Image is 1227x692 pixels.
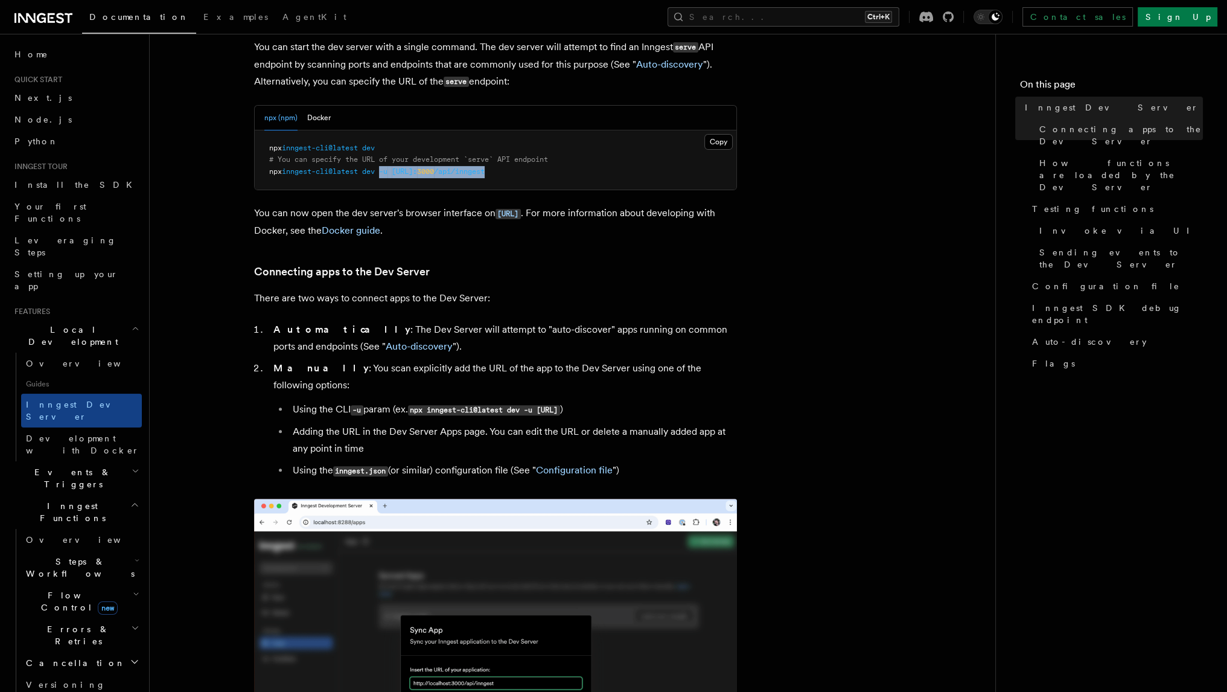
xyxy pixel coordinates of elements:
[1032,280,1180,292] span: Configuration file
[307,106,331,130] button: Docker
[26,680,106,690] span: Versioning
[21,618,142,652] button: Errors & Retries
[89,12,189,22] span: Documentation
[26,434,139,455] span: Development with Docker
[273,362,369,374] strong: Manually
[289,401,737,418] li: Using the CLI param (ex. )
[496,209,521,219] code: [URL]
[1025,101,1199,114] span: Inngest Dev Server
[289,462,737,479] li: Using the (or similar) configuration file (See " ")
[10,319,142,353] button: Local Development
[270,321,737,355] li: : The Dev Server will attempt to "auto-discover" apps running on common ports and endpoints (See ...
[21,652,142,674] button: Cancellation
[10,263,142,297] a: Setting up your app
[26,359,150,368] span: Overview
[379,167,387,176] span: -u
[351,405,363,415] code: -u
[254,205,737,239] p: You can now open the dev server's browser interface on . For more information about developing wi...
[14,235,116,257] span: Leveraging Steps
[408,405,560,415] code: npx inngest-cli@latest dev -u [URL]
[269,167,282,176] span: npx
[1039,157,1203,193] span: How functions are loaded by the Dev Server
[392,167,417,176] span: [URL]:
[1138,7,1217,27] a: Sign Up
[21,589,133,614] span: Flow Control
[10,307,50,316] span: Features
[636,59,703,70] a: Auto-discovery
[10,174,142,196] a: Install the SDK
[10,87,142,109] a: Next.js
[1027,275,1203,297] a: Configuration file
[1034,220,1203,242] a: Invoke via UI
[1032,357,1075,370] span: Flags
[322,225,380,236] a: Docker guide
[289,423,737,457] li: Adding the URL in the Dev Server Apps page. You can edit the URL or delete a manually added app a...
[21,657,126,669] span: Cancellation
[269,144,282,152] span: npx
[1027,331,1203,353] a: Auto-discovery
[1027,353,1203,374] a: Flags
[282,144,358,152] span: inngest-cli@latest
[1027,198,1203,220] a: Testing functions
[21,394,142,428] a: Inngest Dev Server
[14,202,86,223] span: Your first Functions
[1027,297,1203,331] a: Inngest SDK debug endpoint
[10,196,142,229] a: Your first Functions
[14,48,48,60] span: Home
[10,500,130,524] span: Inngest Functions
[865,11,892,23] kbd: Ctrl+K
[21,585,142,618] button: Flow Controlnew
[270,360,737,479] li: : You scan explicitly add the URL of the app to the Dev Server using one of the following options:
[1034,152,1203,198] a: How functions are loaded by the Dev Server
[362,144,375,152] span: dev
[21,374,142,394] span: Guides
[14,180,139,190] span: Install the SDK
[362,167,375,176] span: dev
[26,400,129,421] span: Inngest Dev Server
[21,428,142,461] a: Development with Docker
[673,42,698,53] code: serve
[1039,246,1203,271] span: Sending events to the Dev Server
[26,535,150,545] span: Overview
[1032,203,1153,215] span: Testing functions
[254,263,430,280] a: Connecting apps to the Dev Server
[1034,118,1203,152] a: Connecting apps to the Dev Server
[704,134,733,150] button: Copy
[254,290,737,307] p: There are two ways to connect apps to the Dev Server:
[496,207,521,219] a: [URL]
[21,623,131,647] span: Errors & Retries
[536,464,613,476] a: Configuration file
[14,269,118,291] span: Setting up your app
[1039,225,1200,237] span: Invoke via UI
[10,461,142,495] button: Events & Triggers
[1022,7,1133,27] a: Contact sales
[10,75,62,85] span: Quick start
[444,77,469,87] code: serve
[98,601,118,615] span: new
[203,12,268,22] span: Examples
[10,229,142,263] a: Leveraging Steps
[1032,302,1203,326] span: Inngest SDK debug endpoint
[10,109,142,130] a: Node.js
[10,353,142,461] div: Local Development
[974,10,1002,24] button: Toggle dark mode
[417,167,434,176] span: 3000
[21,551,142,585] button: Steps & Workflows
[1020,97,1203,118] a: Inngest Dev Server
[14,136,59,146] span: Python
[333,466,388,476] code: inngest.json
[196,4,275,33] a: Examples
[273,324,410,335] strong: Automatically
[275,4,354,33] a: AgentKit
[10,162,68,171] span: Inngest tour
[264,106,298,130] button: npx (npm)
[668,7,899,27] button: Search...Ctrl+K
[386,341,453,352] a: Auto-discovery
[282,167,358,176] span: inngest-cli@latest
[282,12,346,22] span: AgentKit
[10,495,142,529] button: Inngest Functions
[1020,77,1203,97] h4: On this page
[10,466,132,490] span: Events & Triggers
[14,93,72,103] span: Next.js
[14,115,72,124] span: Node.js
